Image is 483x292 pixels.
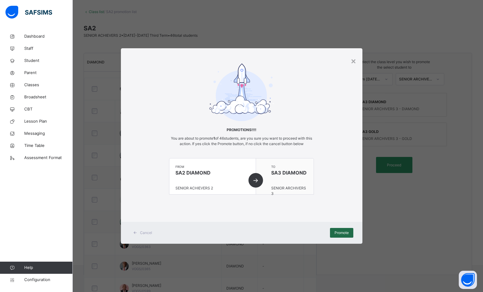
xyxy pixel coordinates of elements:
span: from [175,165,250,169]
span: Configuration [24,277,72,283]
span: SA3 DIAMOND [271,169,308,176]
span: Cancel [140,230,152,236]
span: Promote [335,230,349,236]
span: SENIOR ACHIEVERS 2 [175,186,213,190]
span: Dashboard [24,33,73,39]
span: Broadsheet [24,94,73,100]
div: × [351,54,356,67]
span: SENIOR ARCHIVERS 3 [271,186,306,196]
span: Help [24,265,72,271]
button: Open asap [459,271,477,289]
span: Promotions!!!! [169,127,314,133]
span: SA2 DIAMOND [175,169,250,176]
span: Parent [24,70,73,76]
span: Staff [24,46,73,52]
span: Messaging [24,131,73,137]
span: CBT [24,106,73,112]
span: Lesson Plan [24,118,73,124]
b: 1 [213,136,215,141]
span: to [271,165,308,169]
img: take-off-ready.7d5f222c871c783a555a8f88bc8e2a46.svg [209,63,274,121]
span: Time Table [24,143,73,149]
span: Classes [24,82,73,88]
img: safsims [5,6,52,19]
span: Student [24,58,73,64]
span: Assessment Format [24,155,73,161]
span: You are about to promote of 46 students, are you sure you want to proceed with this action. If ye... [171,136,312,146]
